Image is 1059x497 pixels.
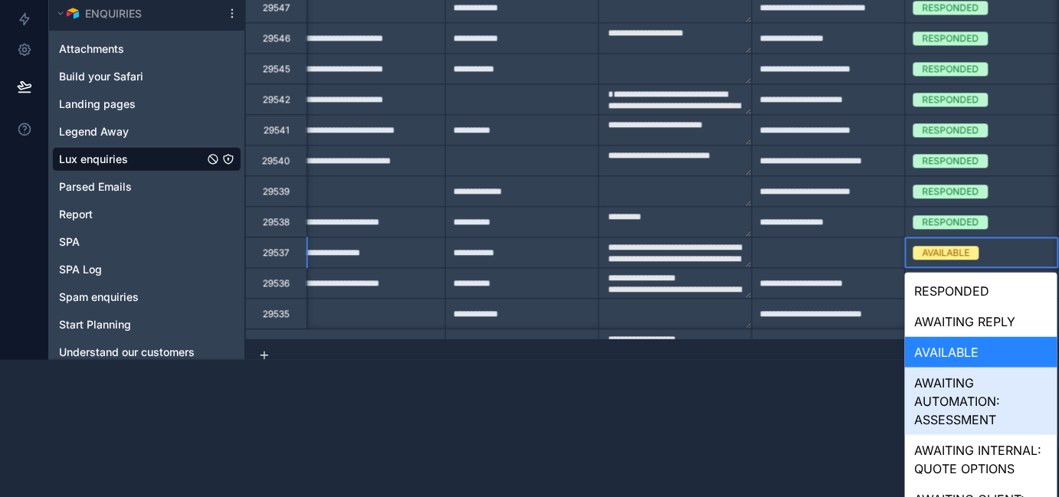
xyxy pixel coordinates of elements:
[264,124,290,136] div: 29541
[923,215,979,229] div: RESPONDED
[905,337,1057,368] div: AVAILABLE
[923,1,979,15] div: RESPONDED
[263,338,290,351] div: 29534
[263,32,290,44] div: 29546
[262,155,290,167] div: 29540
[923,93,979,106] div: RESPONDED
[263,93,290,106] div: 29542
[263,2,290,14] div: 29547
[923,246,970,260] div: AVAILABLE
[263,308,290,320] div: 29535
[923,62,979,76] div: RESPONDED
[923,31,979,45] div: RESPONDED
[263,63,290,75] div: 29545
[263,247,290,259] div: 29537
[263,185,290,198] div: 29539
[905,306,1057,337] div: AWAITING REPLY
[905,368,1057,435] div: AWAITING AUTOMATION: ASSESSMENT
[263,277,290,289] div: 29536
[263,216,290,228] div: 29538
[923,185,979,198] div: RESPONDED
[923,154,979,168] div: RESPONDED
[905,435,1057,484] div: AWAITING INTERNAL: QUOTE OPTIONS
[905,276,1057,306] div: RESPONDED
[923,123,979,137] div: RESPONDED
